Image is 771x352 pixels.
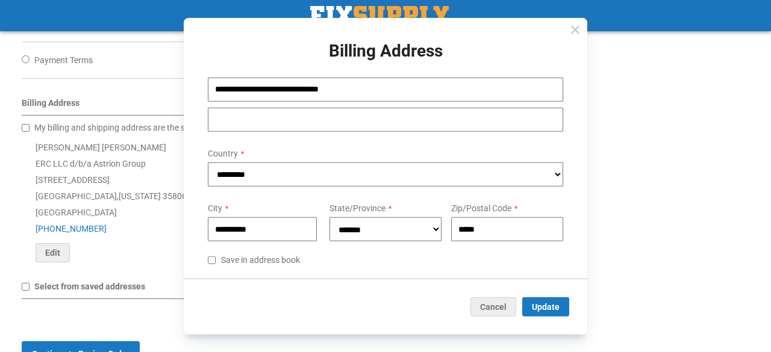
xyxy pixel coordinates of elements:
span: Country [208,148,238,158]
button: Cancel [470,297,516,316]
button: Update [522,297,569,316]
div: Billing Address [22,97,481,116]
span: Save in address book [221,255,300,265]
span: Cancel [480,302,507,312]
a: [PHONE_NUMBER] [36,224,107,233]
span: Payment Terms [34,55,93,65]
h1: Billing Address [198,42,573,60]
span: City [208,203,222,213]
span: State/Province [329,203,385,213]
img: Fix Industrial Supply [310,6,449,25]
span: My billing and shipping address are the same [34,123,201,132]
span: Update [532,302,560,312]
span: Edit [45,248,60,258]
span: Zip/Postal Code [451,203,511,213]
span: [US_STATE] [119,191,161,201]
button: Edit [36,243,70,262]
a: store logo [310,6,449,25]
div: [PERSON_NAME] [PERSON_NAME] ERC LLC d/b/a Astrion Group [STREET_ADDRESS] [GEOGRAPHIC_DATA] , 3580... [22,140,481,262]
span: Select from saved addresses [34,282,145,291]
